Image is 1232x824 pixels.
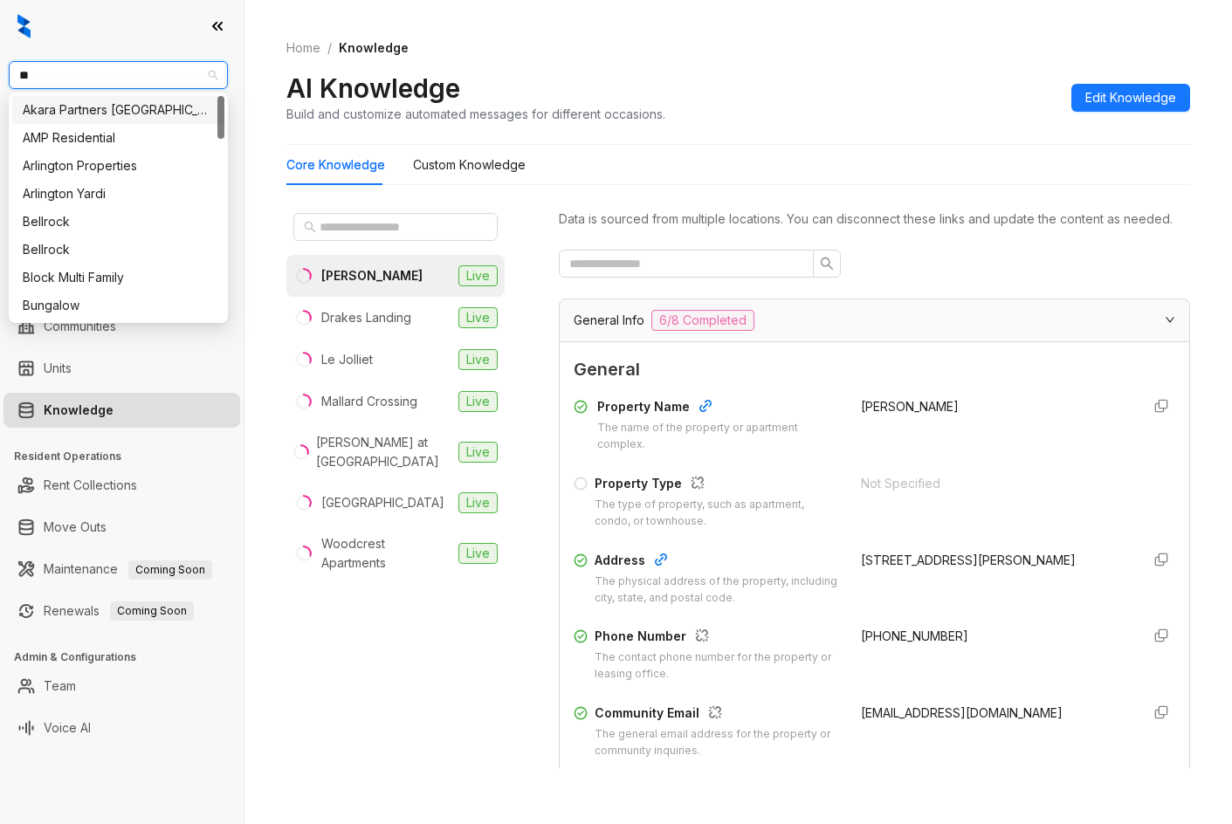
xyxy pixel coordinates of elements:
[1085,88,1176,107] span: Edit Knowledge
[286,155,385,175] div: Core Knowledge
[595,704,840,726] div: Community Email
[559,209,1190,229] div: Data is sourced from multiple locations. You can disconnect these links and update the content as...
[316,433,451,471] div: [PERSON_NAME] at [GEOGRAPHIC_DATA]
[3,594,240,628] li: Renewals
[23,212,214,231] div: Bellrock
[595,649,840,683] div: The contact phone number for the property or leasing office.
[574,311,644,330] span: General Info
[23,184,214,203] div: Arlington Yardi
[458,349,498,370] span: Live
[110,601,194,621] span: Coming Soon
[651,310,754,331] span: 6/8 Completed
[3,393,240,428] li: Knowledge
[3,234,240,269] li: Collections
[12,96,224,124] div: Akara Partners Nashville
[14,649,244,665] h3: Admin & Configurations
[1071,84,1190,112] button: Edit Knowledge
[820,257,834,271] span: search
[595,551,840,573] div: Address
[321,266,423,285] div: [PERSON_NAME]
[321,534,451,573] div: Woodcrest Apartments
[1165,314,1175,325] span: expanded
[12,124,224,152] div: AMP Residential
[44,510,107,545] a: Move Outs
[44,711,91,745] a: Voice AI
[3,351,240,386] li: Units
[321,350,373,369] div: Le Jolliet
[304,221,316,233] span: search
[413,155,526,175] div: Custom Knowledge
[321,493,444,512] div: [GEOGRAPHIC_DATA]
[861,705,1063,720] span: [EMAIL_ADDRESS][DOMAIN_NAME]
[321,392,417,411] div: Mallard Crossing
[595,573,840,607] div: The physical address of the property, including city, state, and postal code.
[321,308,411,327] div: Drakes Landing
[597,397,839,420] div: Property Name
[339,40,409,55] span: Knowledge
[595,474,840,497] div: Property Type
[23,156,214,175] div: Arlington Properties
[12,180,224,208] div: Arlington Yardi
[23,268,214,287] div: Block Multi Family
[12,292,224,319] div: Bungalow
[23,240,214,259] div: Bellrock
[23,100,214,120] div: Akara Partners [GEOGRAPHIC_DATA]
[44,468,137,503] a: Rent Collections
[23,128,214,148] div: AMP Residential
[286,72,460,105] h2: AI Knowledge
[3,711,240,745] li: Voice AI
[458,265,498,286] span: Live
[12,236,224,264] div: Bellrock
[44,351,72,386] a: Units
[3,117,240,152] li: Leads
[574,356,1175,383] span: General
[861,551,1127,570] div: [STREET_ADDRESS][PERSON_NAME]
[44,309,116,344] a: Communities
[458,307,498,328] span: Live
[3,669,240,704] li: Team
[458,442,498,463] span: Live
[12,208,224,236] div: Bellrock
[23,296,214,315] div: Bungalow
[861,628,968,643] span: [PHONE_NUMBER]
[44,393,114,428] a: Knowledge
[128,560,212,580] span: Coming Soon
[595,627,840,649] div: Phone Number
[44,594,194,628] a: RenewalsComing Soon
[458,391,498,412] span: Live
[12,264,224,292] div: Block Multi Family
[327,38,332,58] li: /
[3,468,240,503] li: Rent Collections
[3,309,240,344] li: Communities
[861,474,1127,493] div: Not Specified
[12,152,224,180] div: Arlington Properties
[286,105,665,123] div: Build and customize automated messages for different occasions.
[458,492,498,513] span: Live
[597,420,839,453] div: The name of the property or apartment complex.
[3,510,240,545] li: Move Outs
[595,497,840,530] div: The type of property, such as apartment, condo, or townhouse.
[3,552,240,587] li: Maintenance
[458,543,498,564] span: Live
[595,726,840,759] div: The general email address for the property or community inquiries.
[14,449,244,464] h3: Resident Operations
[861,399,959,414] span: [PERSON_NAME]
[3,192,240,227] li: Leasing
[44,669,76,704] a: Team
[283,38,324,58] a: Home
[17,14,31,38] img: logo
[560,299,1189,341] div: General Info6/8 Completed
